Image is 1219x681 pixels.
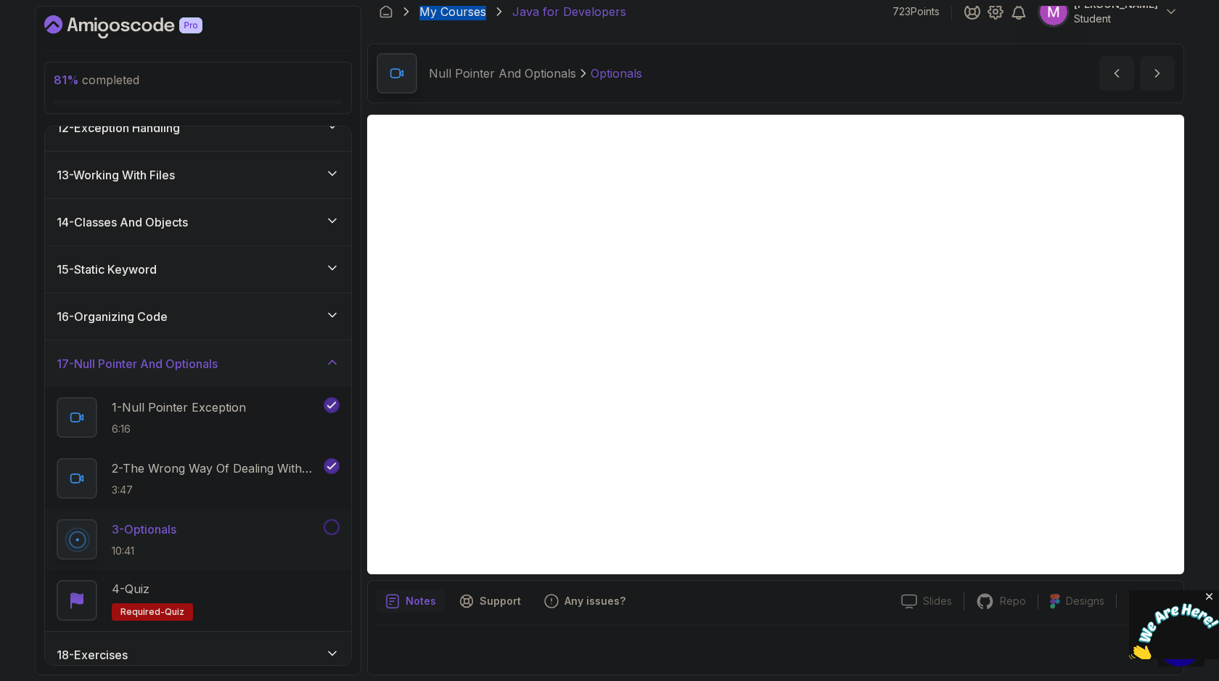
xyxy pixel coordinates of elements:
[1000,594,1026,608] p: Repo
[57,646,128,664] h3: 18 - Exercises
[45,293,351,340] button: 16-Organizing Code
[1116,594,1175,608] button: Share
[512,3,626,20] p: Java for Developers
[120,606,165,618] span: Required-
[57,519,340,560] button: 3-Optionals10:41
[112,399,246,416] p: 1 - Null Pointer Exception
[57,355,218,372] h3: 17 - Null Pointer And Optionals
[45,246,351,293] button: 15-Static Keyword
[923,594,952,608] p: Slides
[377,590,445,613] button: notes button
[565,594,625,608] p: Any issues?
[45,340,351,387] button: 17-Null Pointer And Optionals
[535,590,634,613] button: Feedback button
[45,105,351,151] button: 12-Exception Handling
[57,308,168,325] h3: 16 - Organizing Code
[379,4,393,19] a: Dashboard
[45,199,351,245] button: 14-Classes And Objects
[112,483,321,497] p: 3:47
[1074,12,1158,26] p: Student
[165,606,184,618] span: quiz
[112,422,246,436] p: 6:16
[406,594,436,608] p: Notes
[54,73,139,87] span: completed
[45,632,351,678] button: 18-Exercises
[57,119,180,136] h3: 12 - Exception Handling
[451,590,530,613] button: Support button
[44,15,236,38] a: Dashboard
[1099,56,1134,91] button: previous content
[1129,590,1219,659] iframe: chat widget
[57,261,157,278] h3: 15 - Static Keyword
[57,213,188,231] h3: 14 - Classes And Objects
[892,4,940,19] p: 723 Points
[480,594,521,608] p: Support
[1066,594,1104,608] p: Designs
[429,65,576,82] p: Null Pointer And Optionals
[591,65,642,82] p: Optionals
[367,115,1184,574] iframe: 3 - Optionals
[57,397,340,438] button: 1-Null Pointer Exception6:16
[112,580,149,598] p: 4 - Quiz
[419,3,486,20] a: My Courses
[57,458,340,499] button: 2-The Wrong Way Of Dealing With Null3:47
[112,521,176,538] p: 3 - Optionals
[112,544,176,558] p: 10:41
[54,73,79,87] span: 81 %
[45,152,351,198] button: 13-Working With Files
[112,460,321,477] p: 2 - The Wrong Way Of Dealing With Null
[57,580,340,621] button: 4-QuizRequired-quiz
[57,166,175,184] h3: 13 - Working With Files
[1140,56,1175,91] button: next content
